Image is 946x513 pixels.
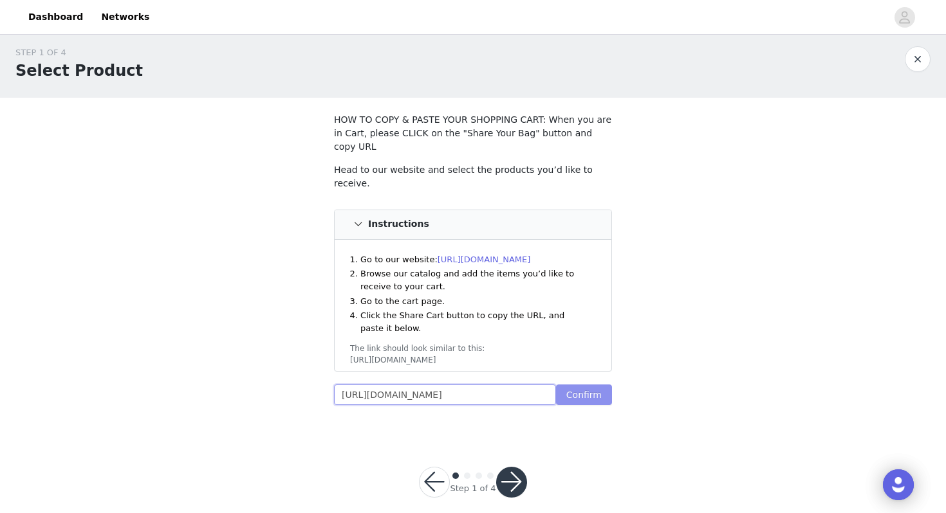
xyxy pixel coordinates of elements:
[438,255,531,264] a: [URL][DOMAIN_NAME]
[360,253,589,266] li: Go to our website:
[350,354,596,366] div: [URL][DOMAIN_NAME]
[368,219,429,230] h4: Instructions
[450,482,496,495] div: Step 1 of 4
[360,309,589,334] li: Click the Share Cart button to copy the URL, and paste it below.
[334,384,556,405] input: Checkout URL
[350,343,596,354] div: The link should look similar to this:
[556,384,612,405] button: Confirm
[360,295,589,308] li: Go to the cart page.
[93,3,157,32] a: Networks
[883,469,914,500] div: Open Intercom Messenger
[15,59,143,82] h1: Select Product
[334,113,612,154] p: HOW TO COPY & PASTE YOUR SHOPPING CART: When you are in Cart, please CLICK on the "Share Your Bag...
[360,267,589,292] li: Browse our catalog and add the items you’d like to receive to your cart.
[21,3,91,32] a: Dashboard
[15,46,143,59] div: STEP 1 OF 4
[898,7,911,28] div: avatar
[334,163,612,190] p: Head to our website and select the products you’d like to receive.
